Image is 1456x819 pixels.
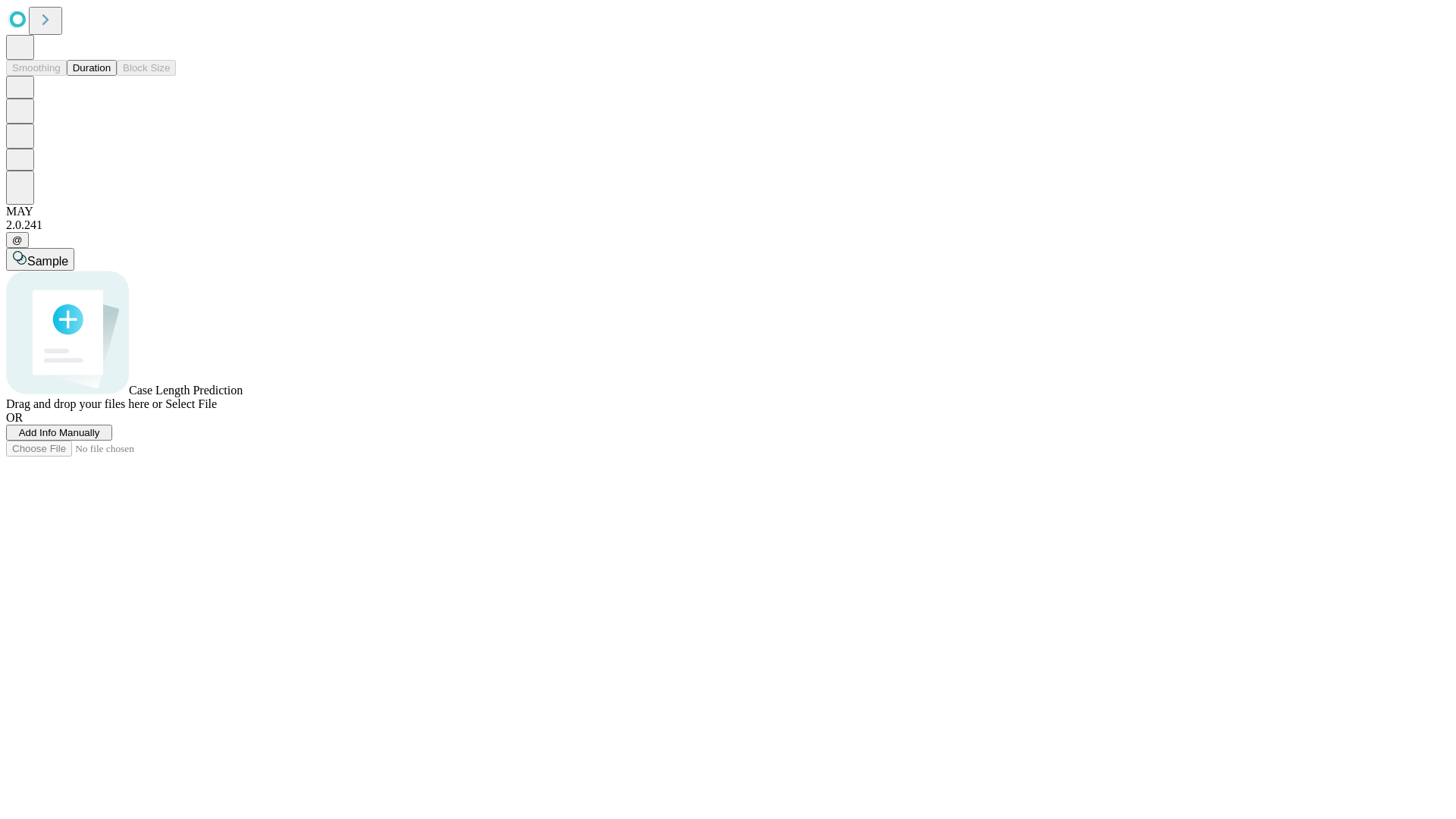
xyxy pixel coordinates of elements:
[6,411,23,424] span: OR
[6,205,1450,218] div: MAY
[6,397,162,410] span: Drag and drop your files here or
[6,60,67,76] button: Smoothing
[6,248,74,271] button: Sample
[117,60,176,76] button: Block Size
[6,425,112,441] button: Add Info Manually
[129,384,243,397] span: Case Length Prediction
[27,255,68,268] span: Sample
[12,234,23,246] span: @
[67,60,117,76] button: Duration
[6,232,29,248] button: @
[165,397,217,410] span: Select File
[6,218,1450,232] div: 2.0.241
[19,427,100,438] span: Add Info Manually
